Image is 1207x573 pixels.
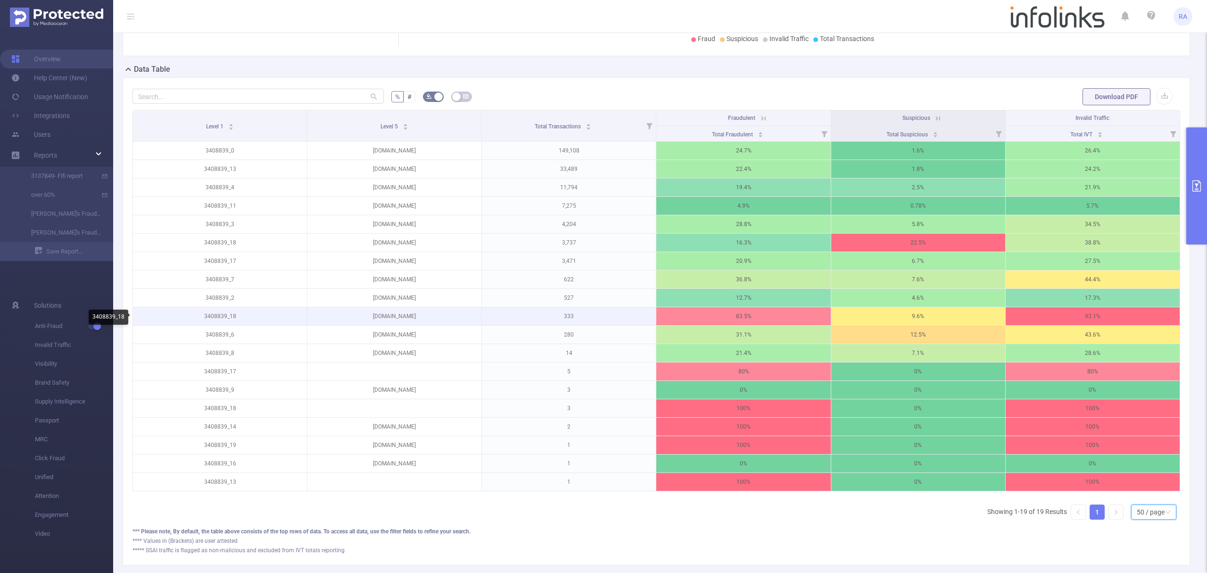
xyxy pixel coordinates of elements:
[482,307,656,325] p: 333
[307,436,481,454] p: [DOMAIN_NAME]
[307,289,481,307] p: [DOMAIN_NAME]
[933,130,938,136] div: Sort
[586,122,591,125] i: icon: caret-up
[482,381,656,399] p: 3
[133,252,307,270] p: 3408839_17
[133,344,307,362] p: 3408839_8
[380,123,399,130] span: Level 5
[133,197,307,215] p: 3408839_11
[403,126,408,129] i: icon: caret-down
[307,215,481,233] p: [DOMAIN_NAME]
[1075,115,1109,121] span: Invalid Traffic
[133,436,307,454] p: 3408839_19
[728,115,755,121] span: Fraudulent
[133,362,307,380] p: 3408839_17
[482,270,656,288] p: 622
[19,223,102,242] a: [PERSON_NAME]'s Fraud Report with Host (site)
[656,197,830,215] p: 4.9%
[1006,436,1180,454] p: 100%
[1006,344,1180,362] p: 28.6%
[482,234,656,252] p: 3,737
[656,418,830,436] p: 100%
[656,215,830,233] p: 28.8%
[133,142,307,160] p: 3408839_0
[34,146,57,165] a: Reports
[831,436,1005,454] p: 0%
[831,344,1005,362] p: 7.1%
[307,234,481,252] p: [DOMAIN_NAME]
[656,362,830,380] p: 80%
[35,373,113,392] span: Brand Safety
[1006,399,1180,417] p: 100%
[482,344,656,362] p: 14
[758,134,763,136] i: icon: caret-down
[307,455,481,472] p: [DOMAIN_NAME]
[463,93,469,99] i: icon: table
[482,455,656,472] p: 1
[1006,252,1180,270] p: 27.5%
[395,93,400,101] span: %
[133,473,307,491] p: 3408839_13
[482,197,656,215] p: 7,275
[134,64,170,75] h2: Data Table
[831,326,1005,344] p: 12.5%
[307,326,481,344] p: [DOMAIN_NAME]
[133,307,307,325] p: 3408839_18
[11,106,70,125] a: Integrations
[1006,142,1180,160] p: 26.4%
[656,344,830,362] p: 21.4%
[831,178,1005,196] p: 2.5%
[586,122,591,128] div: Sort
[19,204,102,223] a: [PERSON_NAME]'s Fraud Report
[482,160,656,178] p: 33,489
[1006,381,1180,399] p: 0%
[831,289,1005,307] p: 4.6%
[933,130,938,133] i: icon: caret-up
[656,436,830,454] p: 100%
[831,215,1005,233] p: 5.8%
[482,178,656,196] p: 11,794
[1006,160,1180,178] p: 24.2%
[656,455,830,472] p: 0%
[1006,418,1180,436] p: 100%
[307,252,481,270] p: [DOMAIN_NAME]
[482,326,656,344] p: 280
[89,310,128,325] div: 3408839_18
[586,126,591,129] i: icon: caret-down
[1113,509,1119,515] i: icon: right
[1006,326,1180,344] p: 43.6%
[656,142,830,160] p: 24.7%
[831,234,1005,252] p: 22.5%
[10,8,103,27] img: Protected Media
[307,307,481,325] p: [DOMAIN_NAME]
[133,289,307,307] p: 3408839_2
[307,142,481,160] p: [DOMAIN_NAME]
[831,455,1005,472] p: 0%
[34,296,61,315] span: Solutions
[656,252,830,270] p: 20.9%
[132,89,384,104] input: Search...
[35,411,113,430] span: Passport
[886,131,929,138] span: Total Suspicious
[902,115,930,121] span: Suspicious
[307,381,481,399] p: [DOMAIN_NAME]
[482,362,656,380] p: 5
[35,506,113,524] span: Engagement
[482,289,656,307] p: 527
[1165,509,1171,516] i: icon: down
[831,252,1005,270] p: 6.7%
[656,234,830,252] p: 16.3%
[307,418,481,436] p: [DOMAIN_NAME]
[482,418,656,436] p: 2
[656,270,830,288] p: 36.8%
[1097,130,1103,136] div: Sort
[1070,131,1094,138] span: Total IVT
[482,215,656,233] p: 4,204
[758,130,763,133] i: icon: caret-up
[403,122,408,125] i: icon: caret-up
[407,93,412,101] span: #
[656,307,830,325] p: 83.5%
[307,270,481,288] p: [DOMAIN_NAME]
[656,326,830,344] p: 31.1%
[1137,505,1165,519] div: 50 / page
